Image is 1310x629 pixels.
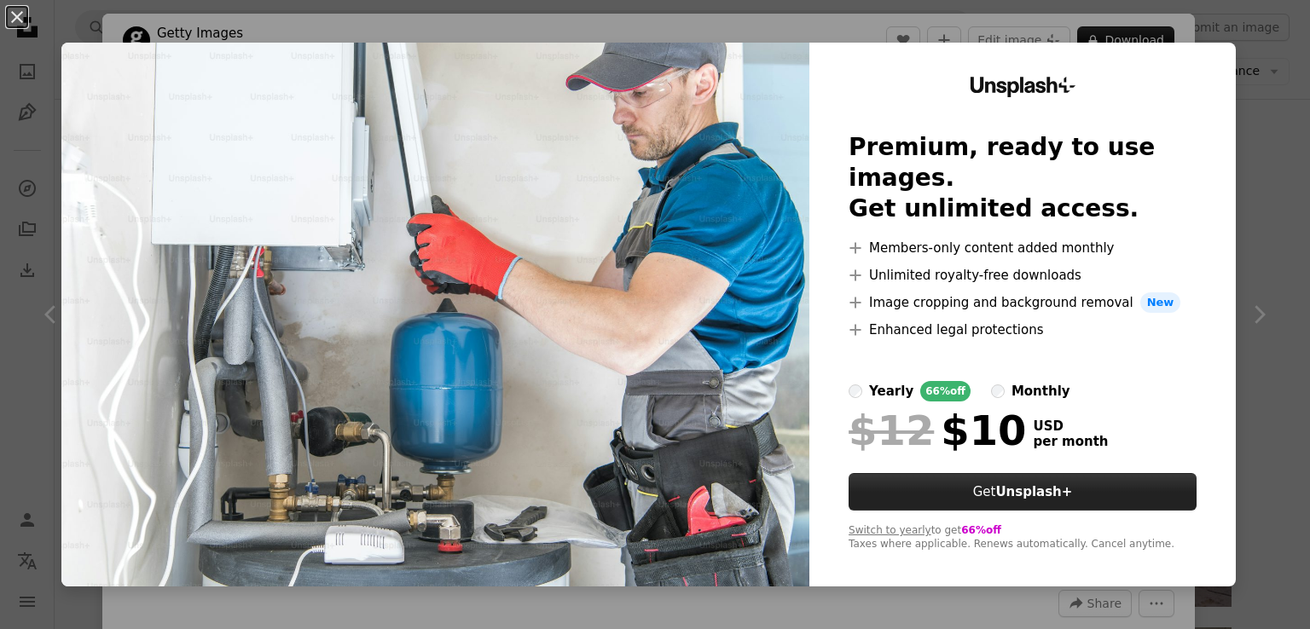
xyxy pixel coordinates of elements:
div: to get Taxes where applicable. Renews automatically. Cancel anytime. [849,524,1197,551]
button: GetUnsplash+ [849,473,1197,511]
h2: Premium, ready to use images. Get unlimited access. [849,132,1197,224]
div: 66% off [920,381,971,401]
input: monthly [991,384,1005,398]
span: per month [1033,434,1108,449]
div: yearly [869,381,913,401]
strong: Unsplash+ [995,484,1072,499]
input: yearly66%off [849,384,862,398]
li: Enhanced legal protections [849,320,1197,340]
div: monthly [1011,381,1070,401]
span: $12 [849,408,934,453]
button: Switch to yearly [849,524,931,538]
div: $10 [849,408,1026,453]
span: USD [1033,418,1108,434]
li: Unlimited royalty-free downloads [849,265,1197,286]
li: Image cropping and background removal [849,292,1197,313]
span: New [1140,292,1181,313]
span: 66% off [961,524,1001,536]
li: Members-only content added monthly [849,238,1197,258]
